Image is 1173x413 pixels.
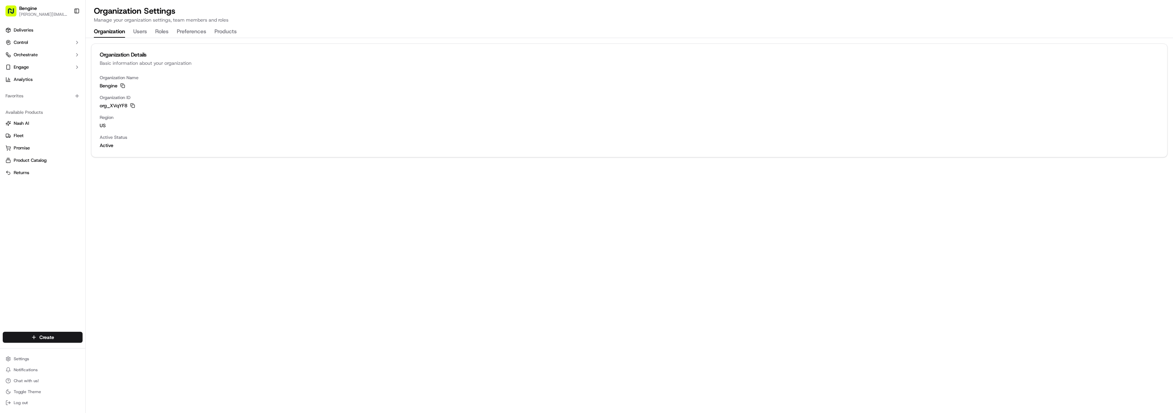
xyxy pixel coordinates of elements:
button: Organization [94,26,125,38]
img: 1736555255976-a54dd68f-1ca7-489b-9aae-adbdc363a1c4 [7,65,19,78]
img: Nash [7,7,21,21]
button: Preferences [177,26,206,38]
span: Log out [14,400,28,405]
span: Nash AI [14,120,29,126]
span: API Documentation [65,99,110,106]
div: Basic information about your organization [100,60,1159,66]
div: 💻 [58,100,63,106]
span: Toggle Theme [14,389,41,394]
span: Pylon [68,116,83,121]
button: Users [133,26,147,38]
span: Active Status [100,134,1159,141]
span: Product Catalog [14,157,47,163]
a: Powered byPylon [48,116,83,121]
div: We're available if you need us! [23,72,87,78]
span: Analytics [14,76,33,83]
a: Deliveries [3,25,83,36]
p: Welcome 👋 [7,27,125,38]
div: Start new chat [23,65,112,72]
a: Fleet [5,133,80,139]
h1: Organization Settings [94,5,229,16]
span: Region [100,114,1159,121]
a: 💻API Documentation [55,97,113,109]
span: Knowledge Base [14,99,52,106]
div: Available Products [3,107,83,118]
button: Bengine[PERSON_NAME][EMAIL_ADDRESS][DOMAIN_NAME] [3,3,71,19]
button: Fleet [3,130,83,141]
span: us [100,122,1159,129]
button: Create [3,332,83,343]
span: Chat with us! [14,378,39,384]
button: Products [214,26,237,38]
a: Returns [5,170,80,176]
input: Got a question? Start typing here... [18,44,123,51]
button: Returns [3,167,83,178]
button: Promise [3,143,83,154]
span: Notifications [14,367,38,373]
div: 📗 [7,100,12,106]
span: Returns [14,170,29,176]
button: Chat with us! [3,376,83,386]
span: org_XVqYF8 [100,102,127,109]
button: Notifications [3,365,83,375]
a: Nash AI [5,120,80,126]
button: Product Catalog [3,155,83,166]
button: Control [3,37,83,48]
button: Engage [3,62,83,73]
span: Engage [14,64,29,70]
span: Control [14,39,28,46]
span: Orchestrate [14,52,38,58]
div: Favorites [3,90,83,101]
button: Nash AI [3,118,83,129]
span: Organization Name [100,75,1159,81]
button: Orchestrate [3,49,83,60]
button: [PERSON_NAME][EMAIL_ADDRESS][DOMAIN_NAME] [19,12,68,17]
a: Promise [5,145,80,151]
span: Promise [14,145,30,151]
a: Product Catalog [5,157,80,163]
span: Settings [14,356,29,362]
div: Organization Details [100,52,1159,58]
span: Organization ID [100,95,1159,101]
button: Roles [155,26,169,38]
span: Deliveries [14,27,33,33]
span: Fleet [14,133,24,139]
p: Manage your organization settings, team members and roles [94,16,229,23]
span: Create [39,334,54,341]
a: 📗Knowledge Base [4,97,55,109]
button: Toggle Theme [3,387,83,397]
button: Bengine [19,5,37,12]
span: Active [100,142,1159,149]
button: Log out [3,398,83,408]
a: Analytics [3,74,83,85]
button: Start new chat [116,68,125,76]
button: Settings [3,354,83,364]
span: Bengine [100,82,118,89]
